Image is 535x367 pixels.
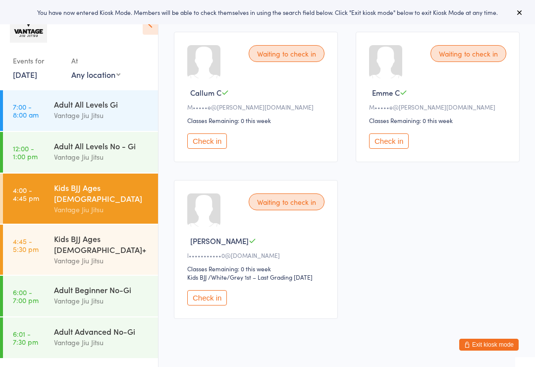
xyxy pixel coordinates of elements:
a: 12:00 -1:00 pmAdult All Levels No - GiVantage Jiu Jitsu [3,132,158,173]
div: M•••••e@[PERSON_NAME][DOMAIN_NAME] [369,103,509,111]
div: Vantage Jiu Jitsu [54,151,150,163]
div: Kids BJJ Ages [DEMOGRAPHIC_DATA]+ [54,233,150,255]
span: [PERSON_NAME] [190,236,249,246]
div: Waiting to check in [430,45,506,62]
div: Vantage Jiu Jitsu [54,204,150,215]
a: 4:45 -5:30 pmKids BJJ Ages [DEMOGRAPHIC_DATA]+Vantage Jiu Jitsu [3,225,158,275]
button: Exit kiosk mode [459,339,519,351]
span: Callum C [190,87,221,98]
div: Adult Advanced No-Gi [54,326,150,337]
div: Adult All Levels No - Gi [54,140,150,151]
span: Emme C [372,87,400,98]
div: You have now entered Kiosk Mode. Members will be able to check themselves in using the search fie... [16,8,519,16]
div: Adult All Levels Gi [54,99,150,110]
button: Check in [369,133,409,149]
div: Waiting to check in [249,193,324,210]
a: 6:00 -7:00 pmAdult Beginner No-GiVantage Jiu Jitsu [3,276,158,316]
time: 7:00 - 8:00 am [13,103,39,119]
span: / White/Grey 1st – Last Grading [DATE] [208,273,313,281]
time: 6:01 - 7:30 pm [13,330,38,346]
div: l•••••••••••0@[DOMAIN_NAME] [187,251,327,259]
div: Vantage Jiu Jitsu [54,110,150,121]
div: At [71,53,120,69]
img: Vantage Jiu Jitsu [10,7,47,43]
div: M•••••e@[PERSON_NAME][DOMAIN_NAME] [187,103,327,111]
a: 7:00 -8:00 amAdult All Levels GiVantage Jiu Jitsu [3,90,158,131]
div: Kids BJJ Ages [DEMOGRAPHIC_DATA] [54,182,150,204]
div: Events for [13,53,61,69]
time: 12:00 - 1:00 pm [13,144,38,160]
div: Kids BJJ [187,273,207,281]
time: 4:00 - 4:45 pm [13,186,39,202]
a: [DATE] [13,69,37,80]
div: Any location [71,69,120,80]
a: 4:00 -4:45 pmKids BJJ Ages [DEMOGRAPHIC_DATA]Vantage Jiu Jitsu [3,174,158,224]
div: Classes Remaining: 0 this week [187,264,327,273]
time: 6:00 - 7:00 pm [13,288,39,304]
div: Adult Beginner No-Gi [54,284,150,295]
button: Check in [187,290,227,306]
div: Waiting to check in [249,45,324,62]
div: Vantage Jiu Jitsu [54,255,150,266]
div: Vantage Jiu Jitsu [54,295,150,306]
time: 4:45 - 5:30 pm [13,237,39,253]
div: Classes Remaining: 0 this week [369,116,509,124]
a: 6:01 -7:30 pmAdult Advanced No-GiVantage Jiu Jitsu [3,317,158,358]
div: Classes Remaining: 0 this week [187,116,327,124]
div: Vantage Jiu Jitsu [54,337,150,348]
button: Check in [187,133,227,149]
